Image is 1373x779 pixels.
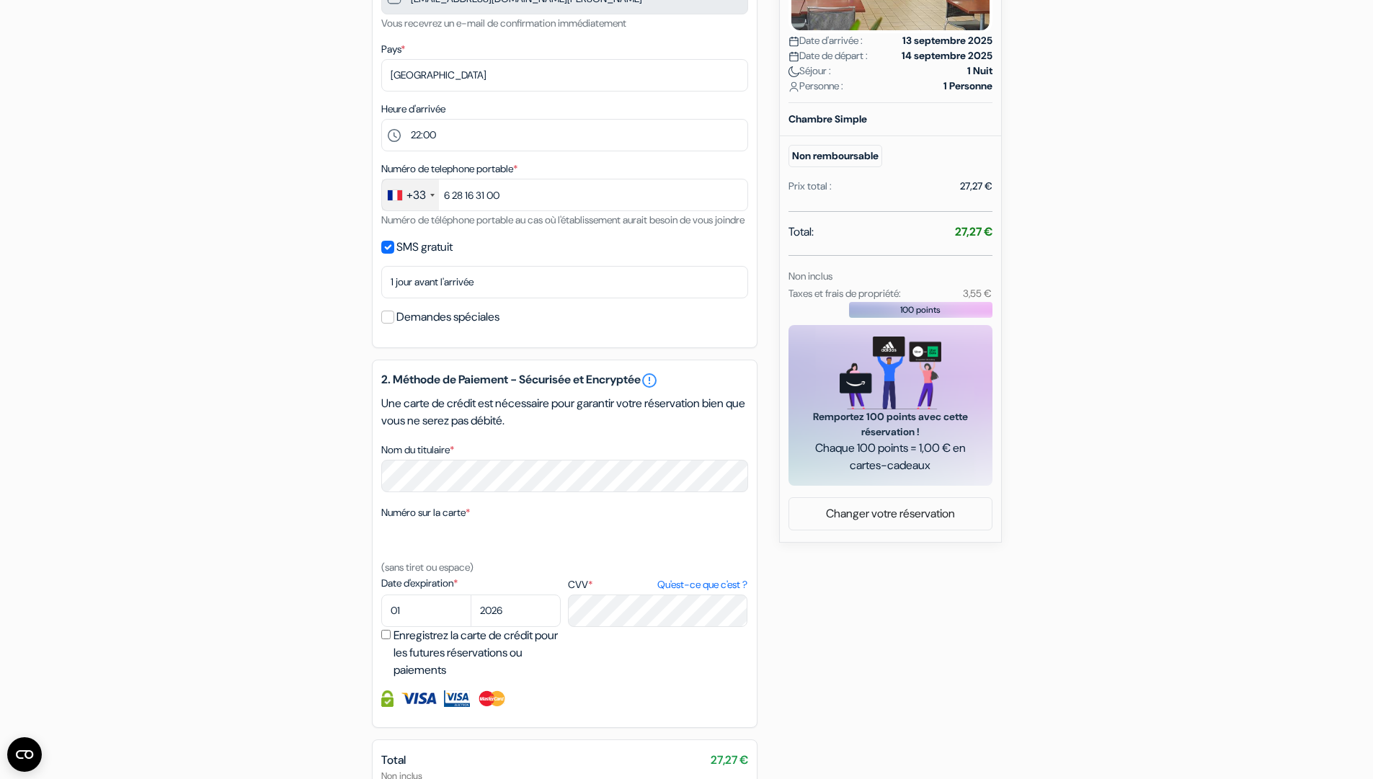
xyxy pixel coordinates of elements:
img: gift_card_hero_new.png [840,337,941,409]
img: Visa [401,690,437,707]
div: Prix total : [788,179,832,194]
b: Chambre Simple [788,112,867,125]
div: 27,27 € [960,179,992,194]
span: Séjour : [788,63,831,79]
a: error_outline [641,372,658,389]
label: Pays [381,42,405,57]
strong: 1 Nuit [967,63,992,79]
span: Total [381,752,406,767]
label: Date d'expiration [381,576,561,591]
img: calendar.svg [788,36,799,47]
strong: 13 septembre 2025 [902,33,992,48]
small: (sans tiret ou espace) [381,561,474,574]
small: Taxes et frais de propriété: [788,287,901,300]
img: calendar.svg [788,51,799,62]
small: Non inclus [788,270,832,282]
a: Changer votre réservation [789,500,992,528]
div: +33 [406,187,426,204]
strong: 1 Personne [943,79,992,94]
small: Non remboursable [788,145,882,167]
a: Qu'est-ce que c'est ? [657,577,747,592]
label: Heure d'arrivée [381,102,445,117]
span: 27,27 € [711,752,748,769]
div: France: +33 [382,179,439,210]
label: Enregistrez la carte de crédit pour les futures réservations ou paiements [394,627,565,679]
small: Numéro de téléphone portable au cas où l'établissement aurait besoin de vous joindre [381,213,745,226]
span: Date de départ : [788,48,868,63]
label: CVV [568,577,747,592]
span: Chaque 100 points = 1,00 € en cartes-cadeaux [806,440,975,474]
img: user_icon.svg [788,81,799,92]
label: Numéro de telephone portable [381,161,517,177]
p: Une carte de crédit est nécessaire pour garantir votre réservation bien que vous ne serez pas déb... [381,395,748,429]
span: Date d'arrivée : [788,33,863,48]
img: Master Card [477,690,507,707]
img: Information de carte de crédit entièrement encryptée et sécurisée [381,690,394,707]
span: 100 points [900,303,941,316]
button: Open CMP widget [7,737,42,772]
strong: 14 septembre 2025 [902,48,992,63]
span: Personne : [788,79,843,94]
small: 3,55 € [963,287,992,300]
input: 6 12 34 56 78 [381,179,748,211]
label: Numéro sur la carte [381,505,470,520]
img: Visa Electron [444,690,470,707]
img: moon.svg [788,66,799,77]
strong: 27,27 € [955,224,992,239]
label: SMS gratuit [396,237,453,257]
label: Demandes spéciales [396,307,499,327]
h5: 2. Méthode de Paiement - Sécurisée et Encryptée [381,372,748,389]
span: Remportez 100 points avec cette réservation ! [806,409,975,440]
span: Total: [788,223,814,241]
label: Nom du titulaire [381,442,454,458]
small: Vous recevrez un e-mail de confirmation immédiatement [381,17,626,30]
